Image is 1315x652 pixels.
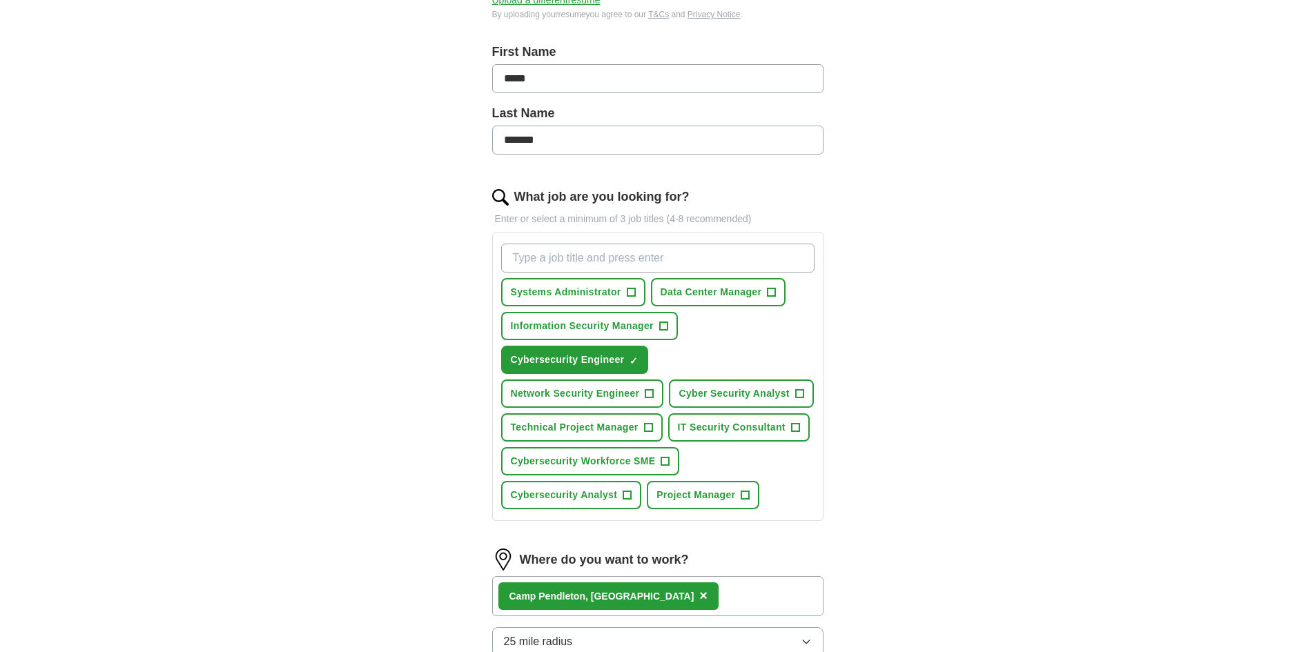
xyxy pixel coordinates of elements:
[492,212,824,226] p: Enter or select a minimum of 3 job titles (4-8 recommended)
[501,244,815,273] input: Type a job title and press enter
[630,355,638,366] span: ✓
[492,8,824,21] div: By uploading your resume you agree to our and .
[520,551,689,569] label: Where do you want to work?
[511,353,625,367] span: Cybersecurity Engineer
[492,189,509,206] img: search.png
[699,588,708,603] span: ×
[511,488,618,502] span: Cybersecurity Analyst
[688,10,741,19] a: Privacy Notice
[656,488,735,502] span: Project Manager
[492,104,824,123] label: Last Name
[509,589,694,604] div: ndleton, [GEOGRAPHIC_DATA]
[651,278,786,306] button: Data Center Manager
[699,586,708,606] button: ×
[647,481,759,509] button: Project Manager
[669,379,813,408] button: Cyber Security Analyst
[501,312,678,340] button: Information Security Manager
[514,188,690,206] label: What job are you looking for?
[501,278,645,306] button: Systems Administrator
[678,420,786,435] span: IT Security Consultant
[501,481,642,509] button: Cybersecurity Analyst
[511,285,621,299] span: Systems Administrator
[679,386,789,401] span: Cyber Security Analyst
[504,633,573,650] span: 25 mile radius
[511,386,640,401] span: Network Security Engineer
[661,285,762,299] span: Data Center Manager
[668,413,810,442] button: IT Security Consultant
[511,420,639,435] span: Technical Project Manager
[501,413,663,442] button: Technical Project Manager
[501,379,664,408] button: Network Security Engineer
[648,10,669,19] a: T&Cs
[501,447,680,475] button: Cybersecurity Workforce SME
[492,549,514,571] img: location.png
[492,43,824,61] label: First Name
[511,454,656,468] span: Cybersecurity Workforce SME
[511,319,654,333] span: Information Security Manager
[509,591,551,602] strong: Camp Pe
[501,346,649,374] button: Cybersecurity Engineer✓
